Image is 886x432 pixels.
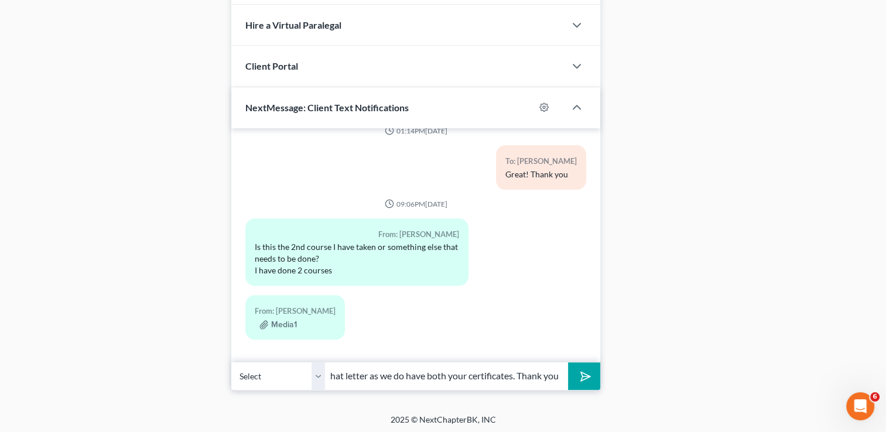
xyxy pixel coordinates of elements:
span: NextMessage: Client Text Notifications [245,102,409,113]
iframe: Intercom live chat [846,392,874,420]
span: Hire a Virtual Paralegal [245,19,341,30]
span: 6 [870,392,880,402]
div: From: [PERSON_NAME] [255,304,336,318]
div: From: [PERSON_NAME] [255,228,459,241]
div: Great! Thank you [505,169,577,180]
input: Say something... [325,362,568,390]
div: Is this the 2nd course I have taken or something else that needs to be done? I have done 2 courses [255,241,459,276]
div: 01:14PM[DATE] [245,126,586,136]
span: Client Portal [245,60,298,71]
button: Media1 [259,320,297,330]
div: To: [PERSON_NAME] [505,155,577,168]
div: 09:06PM[DATE] [245,199,586,209]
